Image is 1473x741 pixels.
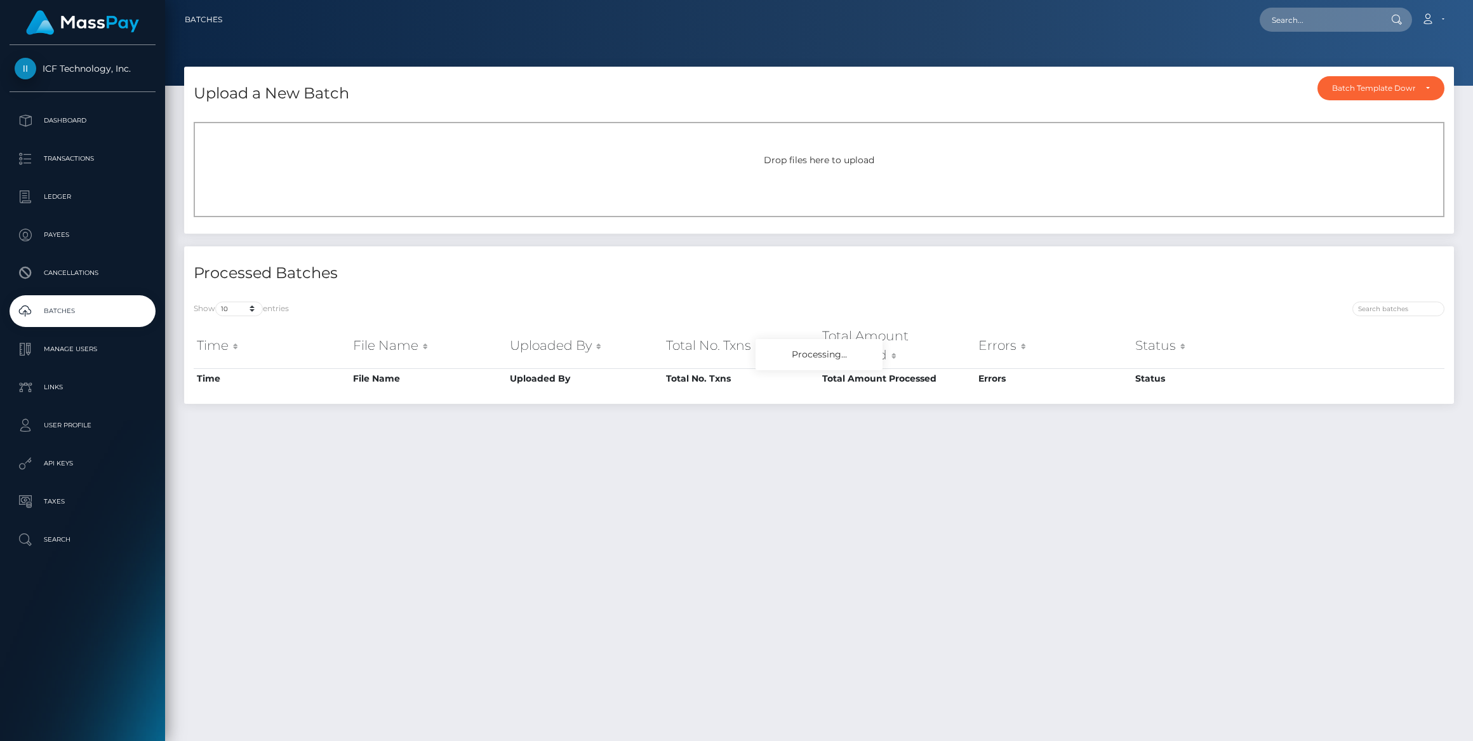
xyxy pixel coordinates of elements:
th: File Name [350,323,506,368]
div: Batch Template Download [1332,83,1415,93]
a: Batches [10,295,156,327]
th: Status [1132,323,1288,368]
a: Dashboard [10,105,156,137]
a: Payees [10,219,156,251]
a: Search [10,524,156,556]
img: ICF Technology, Inc. [15,58,36,79]
a: Batches [185,6,222,33]
input: Search batches [1352,302,1444,316]
th: Uploaded By [507,368,663,389]
span: Drop files here to upload [764,154,874,166]
a: User Profile [10,410,156,441]
a: Links [10,371,156,403]
th: Total No. Txns [663,323,819,368]
h4: Upload a New Batch [194,83,349,105]
th: Time [194,368,350,389]
th: Status [1132,368,1288,389]
p: Search [15,530,150,549]
a: Ledger [10,181,156,213]
img: MassPay Logo [26,10,139,35]
th: Errors [975,368,1131,389]
select: Showentries [215,302,263,316]
a: API Keys [10,448,156,479]
a: Taxes [10,486,156,517]
th: Total Amount Processed [819,323,975,368]
th: File Name [350,368,506,389]
h4: Processed Batches [194,262,810,284]
p: User Profile [15,416,150,435]
th: Total No. Txns [663,368,819,389]
p: Transactions [15,149,150,168]
th: Uploaded By [507,323,663,368]
th: Total Amount Processed [819,368,975,389]
input: Search... [1260,8,1379,32]
p: Batches [15,302,150,321]
a: Manage Users [10,333,156,365]
p: Payees [15,225,150,244]
label: Show entries [194,302,289,316]
p: API Keys [15,454,150,473]
p: Manage Users [15,340,150,359]
div: Processing... [756,339,883,370]
th: Errors [975,323,1131,368]
p: Ledger [15,187,150,206]
p: Taxes [15,492,150,511]
p: Dashboard [15,111,150,130]
p: Cancellations [15,264,150,283]
span: ICF Technology, Inc. [10,63,156,74]
p: Links [15,378,150,397]
a: Transactions [10,143,156,175]
button: Batch Template Download [1317,76,1444,100]
a: Cancellations [10,257,156,289]
th: Time [194,323,350,368]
